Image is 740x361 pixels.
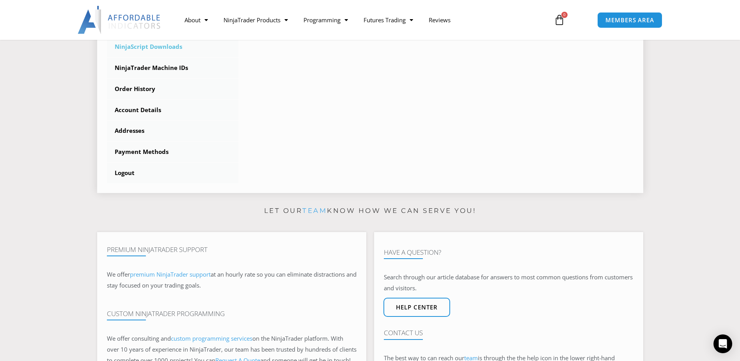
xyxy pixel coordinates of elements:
a: Payment Methods [107,142,239,162]
a: 0 [542,9,577,31]
span: 0 [561,12,568,18]
a: premium NinjaTrader support [130,270,211,278]
h4: Premium NinjaTrader Support [107,246,357,254]
span: at an hourly rate so you can eliminate distractions and stay focused on your trading goals. [107,270,357,289]
span: We offer consulting and [107,334,252,342]
a: NinjaScript Downloads [107,37,239,57]
nav: Menu [177,11,545,29]
p: Search through our article database for answers to most common questions from customers and visit... [384,272,634,294]
span: Help center [396,304,438,310]
a: Logout [107,163,239,183]
a: NinjaTrader Products [216,11,296,29]
p: Let our know how we can serve you! [97,205,643,217]
a: Order History [107,79,239,99]
a: Futures Trading [356,11,421,29]
a: Programming [296,11,356,29]
span: MEMBERS AREA [605,17,654,23]
a: Account Details [107,100,239,120]
h4: Contact Us [384,329,634,337]
a: NinjaTrader Machine IDs [107,58,239,78]
a: MEMBERS AREA [597,12,662,28]
span: We offer [107,270,130,278]
a: Help center [383,298,450,317]
a: team [302,207,327,214]
img: LogoAI | Affordable Indicators – NinjaTrader [78,6,161,34]
h4: Have A Question? [384,248,634,256]
a: Addresses [107,121,239,141]
h4: Custom NinjaTrader Programming [107,310,357,318]
a: custom programming services [171,334,252,342]
div: Open Intercom Messenger [713,334,732,353]
a: Reviews [421,11,458,29]
a: About [177,11,216,29]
